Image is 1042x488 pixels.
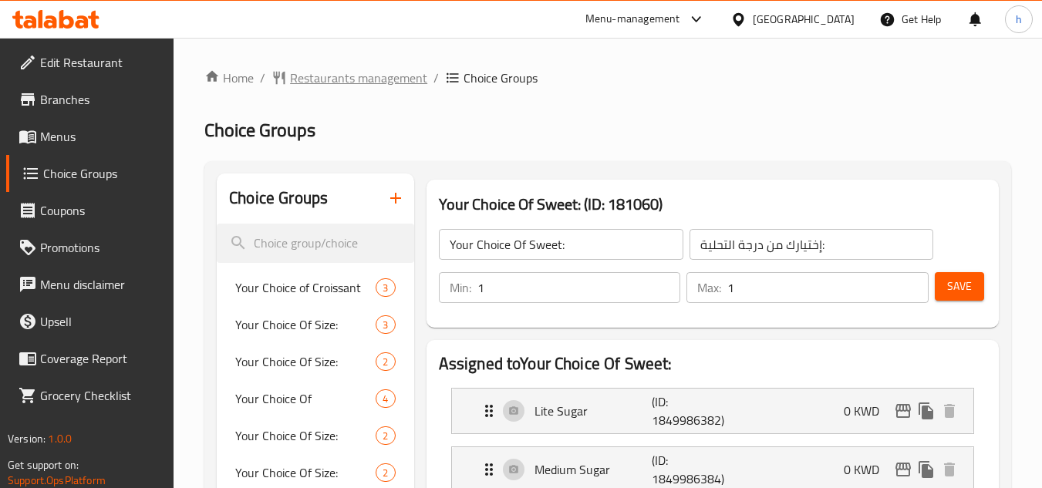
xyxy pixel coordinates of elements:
button: delete [938,458,961,481]
p: 0 KWD [844,402,892,420]
div: Your Choice Of Size:2 [217,343,413,380]
span: Choice Groups [43,164,162,183]
div: Expand [452,389,973,433]
div: [GEOGRAPHIC_DATA] [753,11,855,28]
span: 3 [376,318,394,332]
div: Your Choice of Croissant3 [217,269,413,306]
p: (ID: 1849986384) [652,451,730,488]
span: Version: [8,429,46,449]
div: Choices [376,352,395,371]
button: edit [892,458,915,481]
span: Grocery Checklist [40,386,162,405]
p: 0 KWD [844,460,892,479]
span: 4 [376,392,394,406]
span: Promotions [40,238,162,257]
p: Lite Sugar [534,402,653,420]
p: Min: [450,278,471,297]
p: Max: [697,278,721,297]
button: duplicate [915,458,938,481]
a: Edit Restaurant [6,44,174,81]
button: Save [935,272,984,301]
span: 2 [376,429,394,443]
span: Menu disclaimer [40,275,162,294]
span: Your Choice Of Size: [235,315,376,334]
span: Branches [40,90,162,109]
div: Choices [376,315,395,334]
span: 1.0.0 [48,429,72,449]
a: Promotions [6,229,174,266]
button: duplicate [915,399,938,422]
div: Choices [376,426,395,445]
a: Upsell [6,303,174,340]
div: Choices [376,389,395,408]
nav: breadcrumb [204,69,1011,87]
a: Menus [6,118,174,155]
a: Grocery Checklist [6,377,174,414]
span: Coupons [40,201,162,220]
a: Choice Groups [6,155,174,192]
a: Coupons [6,192,174,229]
button: edit [892,399,915,422]
span: 2 [376,466,394,480]
p: Medium Sugar [534,460,653,479]
span: h [1016,11,1022,28]
span: Get support on: [8,455,79,475]
span: Coverage Report [40,349,162,368]
span: Your Choice Of [235,389,376,408]
a: Branches [6,81,174,118]
a: Menu disclaimer [6,266,174,303]
h2: Assigned to Your Choice Of Sweet: [439,352,986,375]
span: Your Choice Of Size: [235,352,376,371]
a: Coverage Report [6,340,174,377]
span: Your Choice of Croissant [235,278,376,297]
h2: Choice Groups [229,187,328,210]
span: Edit Restaurant [40,53,162,72]
li: / [260,69,265,87]
a: Home [204,69,254,87]
input: search [217,224,413,263]
span: Your Choice Of Size: [235,426,376,445]
span: Restaurants management [290,69,427,87]
span: Menus [40,127,162,146]
span: 3 [376,281,394,295]
div: Choices [376,463,395,482]
button: delete [938,399,961,422]
li: Expand [439,382,986,440]
span: Save [947,277,972,296]
div: Your Choice Of Size:2 [217,417,413,454]
span: Your Choice Of Size: [235,463,376,482]
span: Choice Groups [464,69,538,87]
h3: Your Choice Of Sweet: (ID: 181060) [439,192,986,217]
span: 2 [376,355,394,369]
p: (ID: 1849986382) [652,392,730,429]
div: Menu-management [585,10,680,29]
a: Restaurants management [271,69,427,87]
div: Your Choice Of4 [217,380,413,417]
span: Choice Groups [204,113,315,147]
li: / [433,69,439,87]
span: Upsell [40,312,162,331]
div: Your Choice Of Size:3 [217,306,413,343]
